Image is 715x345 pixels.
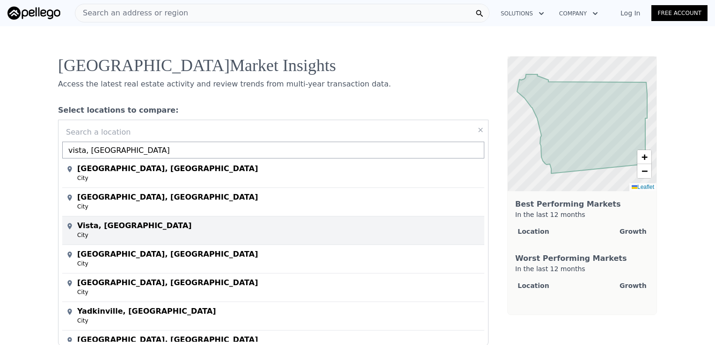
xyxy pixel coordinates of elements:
[66,127,131,138] span: Search a location
[493,5,552,22] button: Solutions
[77,231,484,241] div: City
[637,150,651,164] a: Zoom in
[587,225,647,238] th: Growth
[517,225,587,238] th: Location
[75,7,188,19] span: Search an address or region
[66,302,484,317] div: Yadkinville, [GEOGRAPHIC_DATA]
[77,260,484,269] div: City
[609,8,651,18] a: Log In
[632,184,654,190] a: Leaflet
[515,210,649,225] div: In the last 12 months
[66,245,484,260] div: [GEOGRAPHIC_DATA], [GEOGRAPHIC_DATA]
[515,199,649,210] div: Best Performing Markets
[77,317,484,326] div: City
[517,279,587,292] th: Location
[66,159,484,174] div: [GEOGRAPHIC_DATA], [GEOGRAPHIC_DATA]
[651,5,708,21] a: Free Account
[66,188,484,203] div: [GEOGRAPHIC_DATA], [GEOGRAPHIC_DATA]
[642,151,648,163] span: +
[515,253,649,264] div: Worst Performing Markets
[587,279,647,292] th: Growth
[62,142,484,158] input: Enter a county, city, neighborhood or zip code
[66,273,484,288] div: [GEOGRAPHIC_DATA], [GEOGRAPHIC_DATA]
[7,7,60,20] img: Pellego
[637,164,651,178] a: Zoom out
[58,56,489,75] div: [GEOGRAPHIC_DATA] Market Insights
[552,5,606,22] button: Company
[66,216,484,231] div: Vista, [GEOGRAPHIC_DATA]
[515,264,649,279] div: In the last 12 months
[77,288,484,298] div: City
[642,165,648,177] span: −
[58,105,489,120] div: Select locations to compare:
[77,174,484,184] div: City
[58,79,489,90] div: Access the latest real estate activity and review trends from multi-year transaction data.
[77,203,484,212] div: City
